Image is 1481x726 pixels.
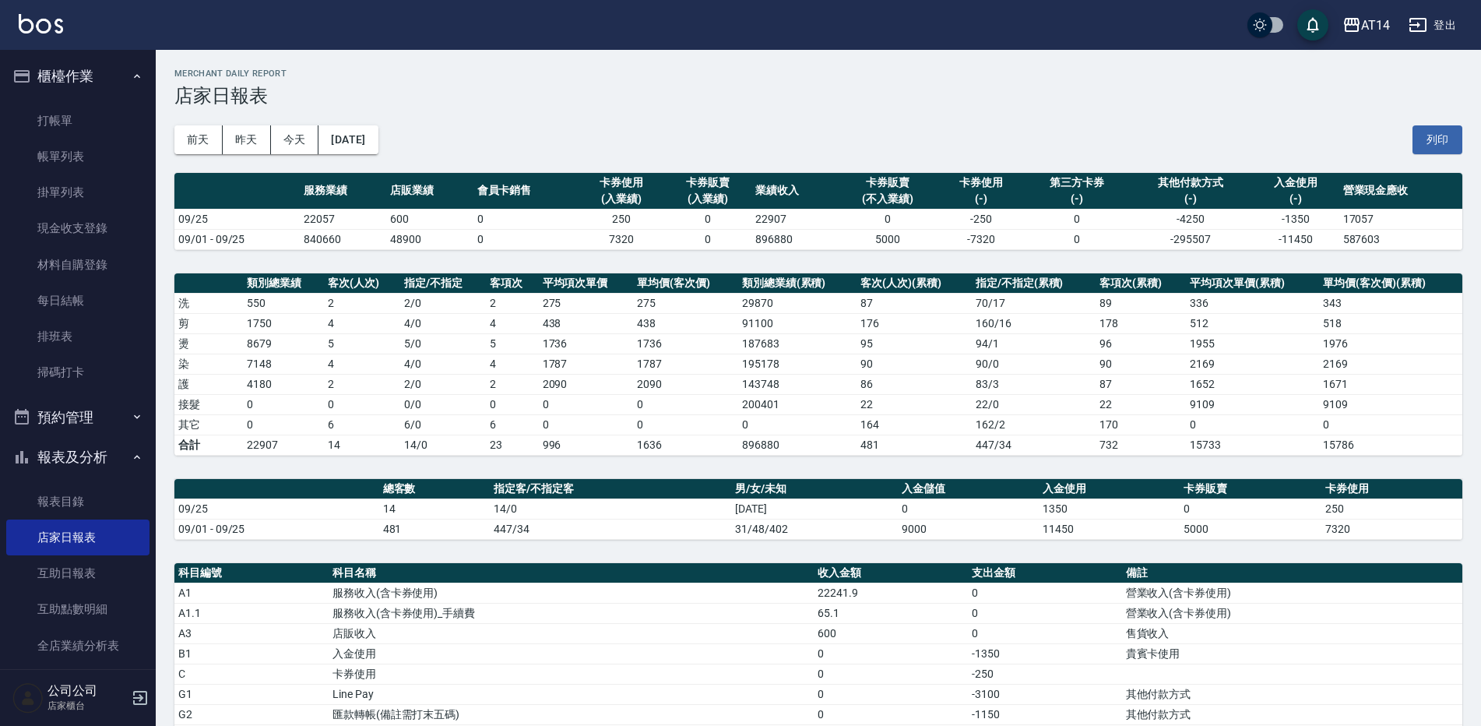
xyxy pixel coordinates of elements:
[486,394,538,414] td: 0
[1096,394,1186,414] td: 22
[1339,173,1462,210] th: 營業現金應收
[578,229,664,249] td: 7320
[731,479,898,499] th: 男/女/未知
[324,273,400,294] th: 客次(人次)
[1339,229,1462,249] td: 587603
[6,247,150,283] a: 材料自購登錄
[379,519,491,539] td: 481
[386,173,473,210] th: 店販業績
[968,603,1122,623] td: 0
[1186,313,1319,333] td: 512
[243,354,324,374] td: 7148
[400,394,486,414] td: 0 / 0
[243,273,324,294] th: 類別總業績
[633,273,738,294] th: 單均價(客次價)
[1186,435,1319,455] td: 15733
[490,499,731,519] td: 14/0
[1186,354,1319,374] td: 2169
[738,354,857,374] td: 195178
[174,354,243,374] td: 染
[1133,191,1248,207] div: (-)
[937,229,1024,249] td: -7320
[473,209,579,229] td: 0
[633,394,738,414] td: 0
[857,354,971,374] td: 90
[972,313,1096,333] td: 160 / 16
[582,174,660,191] div: 卡券使用
[1096,333,1186,354] td: 96
[329,704,814,724] td: 匯款轉帳(備註需打末五碼)
[1186,414,1319,435] td: 0
[669,174,748,191] div: 卡券販賣
[1321,519,1462,539] td: 7320
[1024,209,1129,229] td: 0
[1024,229,1129,249] td: 0
[400,293,486,313] td: 2 / 0
[539,333,634,354] td: 1736
[324,435,400,455] td: 14
[379,479,491,499] th: 總客數
[1412,125,1462,154] button: 列印
[6,397,150,438] button: 預約管理
[1122,704,1462,724] td: 其他付款方式
[473,229,579,249] td: 0
[968,563,1122,583] th: 支出金額
[329,623,814,643] td: 店販收入
[1186,394,1319,414] td: 9109
[539,313,634,333] td: 438
[1129,209,1252,229] td: -4250
[324,313,400,333] td: 4
[329,643,814,664] td: 入金使用
[665,229,751,249] td: 0
[174,583,329,603] td: A1
[857,374,971,394] td: 86
[386,209,473,229] td: 600
[842,174,934,191] div: 卡券販賣
[1319,414,1462,435] td: 0
[486,354,538,374] td: 4
[174,684,329,704] td: G1
[1180,479,1321,499] th: 卡券販賣
[1180,499,1321,519] td: 0
[1319,354,1462,374] td: 2169
[174,414,243,435] td: 其它
[329,583,814,603] td: 服務收入(含卡券使用)
[486,333,538,354] td: 5
[539,354,634,374] td: 1787
[738,374,857,394] td: 143748
[174,69,1462,79] h2: Merchant Daily Report
[738,333,857,354] td: 187683
[857,313,971,333] td: 176
[814,583,968,603] td: 22241.9
[1122,623,1462,643] td: 售貨收入
[324,293,400,313] td: 2
[379,499,491,519] td: 14
[1339,209,1462,229] td: 17057
[324,414,400,435] td: 6
[174,479,1462,540] table: a dense table
[1319,374,1462,394] td: 1671
[539,414,634,435] td: 0
[633,354,738,374] td: 1787
[738,394,857,414] td: 200401
[1336,9,1396,41] button: AT14
[243,333,324,354] td: 8679
[539,374,634,394] td: 2090
[6,283,150,319] a: 每日結帳
[1319,313,1462,333] td: 518
[738,273,857,294] th: 類別總業績(累積)
[329,664,814,684] td: 卡券使用
[539,293,634,313] td: 275
[968,583,1122,603] td: 0
[968,684,1122,704] td: -3100
[972,333,1096,354] td: 94 / 1
[324,354,400,374] td: 4
[300,173,386,210] th: 服務業績
[174,435,243,455] td: 合計
[174,563,329,583] th: 科目編號
[6,139,150,174] a: 帳單列表
[814,684,968,704] td: 0
[47,683,127,699] h5: 公司公司
[486,273,538,294] th: 客項次
[6,484,150,520] a: 報表目錄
